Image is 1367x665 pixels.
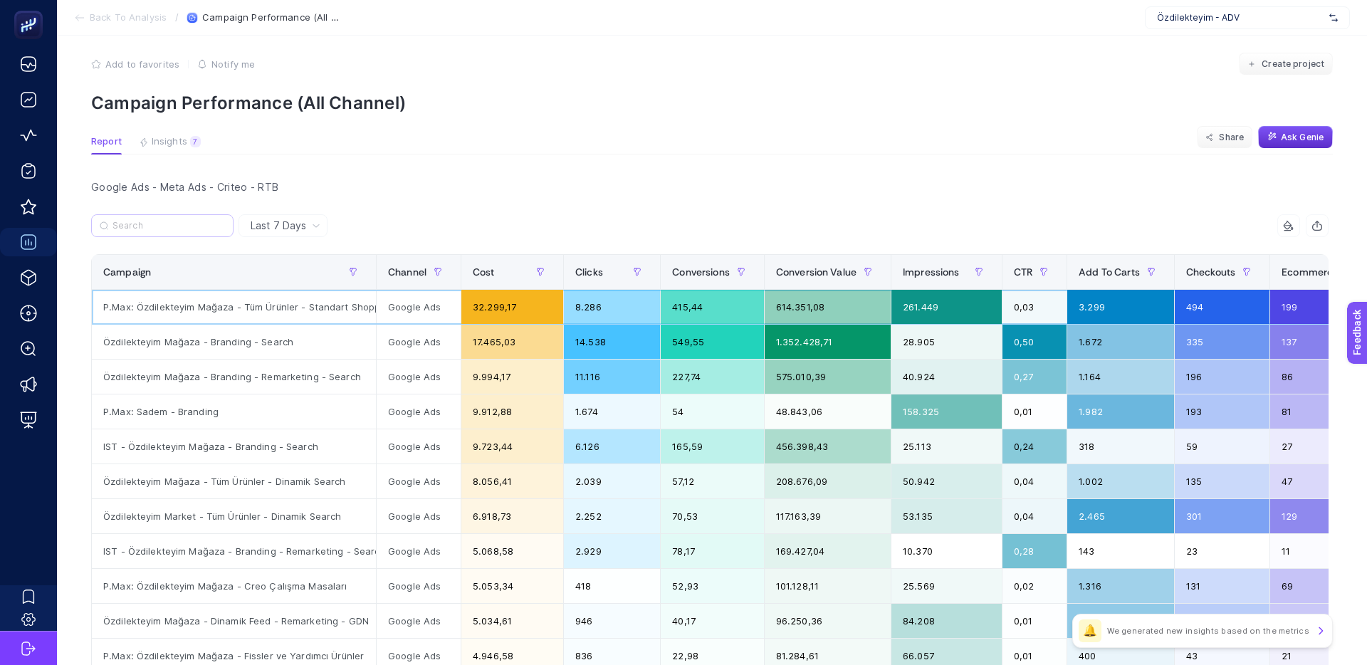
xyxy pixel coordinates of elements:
[92,534,376,568] div: IST - Özdilekteyim Mağaza - Branding - Remarketing - Search
[90,12,167,23] span: Back To Analysis
[661,464,764,498] div: 57,12
[765,360,891,394] div: 575.010,39
[105,58,179,70] span: Add to favorites
[211,58,255,70] span: Notify me
[461,290,563,324] div: 32.299,17
[92,360,376,394] div: Özdilekteyim Mağaza - Branding - Remarketing - Search
[564,325,660,359] div: 14.538
[1067,569,1174,603] div: 1.316
[1157,12,1324,23] span: Özdilekteyim - ADV
[377,429,461,464] div: Google Ads
[1186,266,1235,278] span: Checkouts
[190,136,201,147] div: 7
[1002,429,1067,464] div: 0,24
[377,569,461,603] div: Google Ads
[661,569,764,603] div: 52,93
[1067,290,1174,324] div: 3.299
[461,325,563,359] div: 17.465,03
[564,534,660,568] div: 2.929
[1002,290,1067,324] div: 0,03
[1067,360,1174,394] div: 1.164
[661,604,764,638] div: 40,17
[891,325,1002,359] div: 28.905
[1002,534,1067,568] div: 0,28
[461,464,563,498] div: 8.056,41
[80,177,1340,197] div: Google Ads - Meta Ads - Criteo - RTB
[1002,464,1067,498] div: 0,04
[661,499,764,533] div: 70,53
[1258,126,1333,149] button: Ask Genie
[175,11,179,23] span: /
[661,394,764,429] div: 54
[1175,604,1269,638] div: 172
[564,464,660,498] div: 2.039
[765,429,891,464] div: 456.398,43
[1197,126,1252,149] button: Share
[1239,53,1333,75] button: Create project
[891,464,1002,498] div: 50.942
[1175,569,1269,603] div: 131
[152,136,187,147] span: Insights
[473,266,495,278] span: Cost
[377,394,461,429] div: Google Ads
[1175,429,1269,464] div: 59
[765,394,891,429] div: 48.843,06
[92,394,376,429] div: P.Max: Sadem - Branding
[1281,132,1324,143] span: Ask Genie
[202,12,345,23] span: Campaign Performance (All Channel)
[251,219,306,233] span: Last 7 Days
[92,429,376,464] div: IST - Özdilekteyim Mağaza - Branding - Search
[765,604,891,638] div: 96.250,36
[1067,499,1174,533] div: 2.465
[661,290,764,324] div: 415,44
[377,360,461,394] div: Google Ads
[1175,360,1269,394] div: 196
[1175,394,1269,429] div: 193
[91,58,179,70] button: Add to favorites
[564,499,660,533] div: 2.252
[1014,266,1032,278] span: CTR
[661,534,764,568] div: 78,17
[91,93,1333,113] p: Campaign Performance (All Channel)
[377,290,461,324] div: Google Ads
[377,534,461,568] div: Google Ads
[92,464,376,498] div: Özdilekteyim Mağaza - Tüm Ürünler - Dinamik Search
[1079,266,1140,278] span: Add To Carts
[661,429,764,464] div: 165,59
[765,464,891,498] div: 208.676,09
[575,266,603,278] span: Clicks
[891,569,1002,603] div: 25.569
[765,569,891,603] div: 101.128,11
[92,569,376,603] div: P.Max: Özdilekteyim Mağaza - Creo Çalışma Masaları
[672,266,730,278] span: Conversions
[1329,11,1338,25] img: svg%3e
[765,290,891,324] div: 614.351,08
[9,4,54,16] span: Feedback
[1002,604,1067,638] div: 0,01
[1067,604,1174,638] div: 1.510
[1002,499,1067,533] div: 0,04
[103,266,151,278] span: Campaign
[1219,132,1244,143] span: Share
[461,394,563,429] div: 9.912,88
[92,325,376,359] div: Özdilekteyim Mağaza - Branding - Search
[891,290,1002,324] div: 261.449
[1262,58,1324,70] span: Create project
[388,266,426,278] span: Channel
[661,325,764,359] div: 549,55
[891,394,1002,429] div: 158.325
[564,569,660,603] div: 418
[1067,464,1174,498] div: 1.002
[765,534,891,568] div: 169.427,04
[1079,619,1101,642] div: 🔔
[1067,394,1174,429] div: 1.982
[776,266,857,278] span: Conversion Value
[765,325,891,359] div: 1.352.428,71
[461,429,563,464] div: 9.723,44
[564,429,660,464] div: 6.126
[564,604,660,638] div: 946
[1002,569,1067,603] div: 0,02
[1175,290,1269,324] div: 494
[461,569,563,603] div: 5.053,34
[461,360,563,394] div: 9.994,17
